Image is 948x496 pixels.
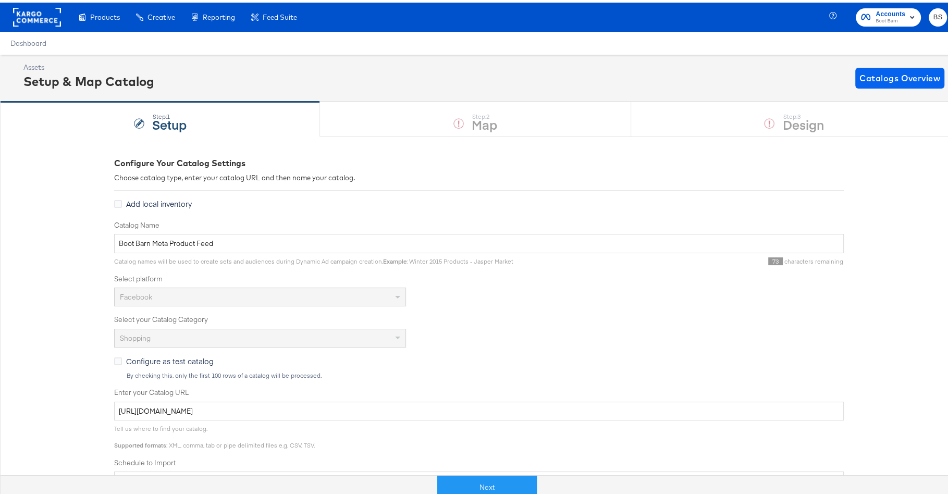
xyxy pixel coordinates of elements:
label: Select platform [114,271,844,281]
span: BS [933,9,943,21]
button: Catalogs Overview [855,65,944,86]
span: 73 [768,255,783,263]
button: BS [929,6,947,24]
strong: Supported formats [114,439,166,447]
label: Catalog Name [114,218,844,228]
input: Name your catalog e.g. My Dynamic Product Catalog [114,231,844,251]
span: Boot Barn [876,15,905,23]
span: Facebook [120,290,152,299]
a: Dashboard [10,36,46,45]
span: Catalog names will be used to create sets and audiences during Dynamic Ad campaign creation. : Wi... [114,255,513,263]
button: AccountsBoot Barn [856,6,921,24]
span: Tell us where to find your catalog. : XML, comma, tab or pipe delimited files e.g. CSV, TSV. [114,422,315,447]
div: By checking this, only the first 100 rows of a catalog will be processed. [126,369,844,377]
span: Creative [147,10,175,19]
label: Select your Catalog Category [114,312,844,322]
span: Feed Suite [263,10,297,19]
div: Assets [23,60,154,70]
strong: Example [383,255,407,263]
span: Catalogs Overview [859,68,940,83]
div: Setup & Map Catalog [23,70,154,88]
span: Products [90,10,120,19]
span: Reporting [203,10,235,19]
div: Choose catalog type, enter your catalog URL and then name your catalog. [114,170,844,180]
span: Shopping [120,331,151,340]
span: Configure as test catalog [126,353,214,364]
input: Enter Catalog URL, e.g. http://www.example.com/products.xml [114,399,844,418]
label: Schedule to Import [114,455,844,465]
div: characters remaining [513,255,844,263]
span: Accounts [876,6,905,17]
label: Enter your Catalog URL [114,385,844,395]
div: Step: 1 [152,110,187,118]
strong: Setup [152,113,187,130]
div: Configure Your Catalog Settings [114,155,844,167]
span: Add local inventory [126,196,192,206]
